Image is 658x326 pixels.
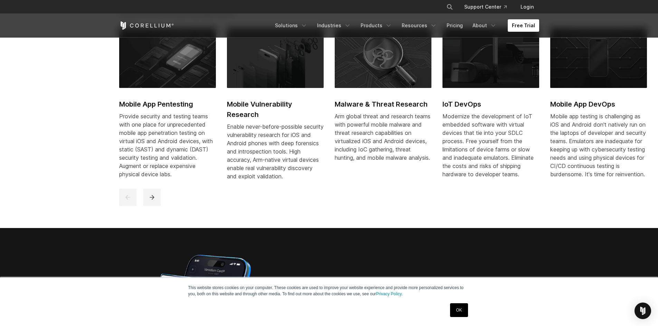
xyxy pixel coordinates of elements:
div: Modernize the development of IoT embedded software with virtual devices that tie into your SDLC p... [442,112,539,178]
h2: Mobile App Pentesting [119,99,216,109]
a: Mobile Vulnerability Research Mobile Vulnerability Research Enable never-before-possible security... [227,28,324,189]
img: Mobile App DevOps [550,28,647,88]
a: Free Trial [508,19,539,32]
img: Mobile Vulnerability Research [227,28,324,88]
a: Malware & Threat Research Malware & Threat Research Arm global threat and research teams with pow... [335,28,431,170]
a: Industries [313,19,355,32]
a: Support Center [459,1,512,13]
img: IoT DevOps [442,28,539,88]
a: Resources [398,19,441,32]
a: Pricing [442,19,467,32]
div: Open Intercom Messenger [635,303,651,319]
button: next [143,189,161,206]
div: Navigation Menu [438,1,539,13]
h2: Mobile App DevOps [550,99,647,109]
h2: Malware & Threat Research [335,99,431,109]
a: Corellium Home [119,21,174,30]
div: Enable never-before-possible security vulnerability research for iOS and Android phones with deep... [227,122,324,180]
a: Mobile App Pentesting Mobile App Pentesting Provide security and testing teams with one place for... [119,28,216,187]
a: IoT DevOps IoT DevOps Modernize the development of IoT embedded software with virtual devices tha... [442,28,539,187]
div: Arm global threat and research teams with powerful mobile malware and threat research capabilitie... [335,112,431,162]
a: Products [356,19,396,32]
a: About [468,19,501,32]
div: Navigation Menu [271,19,539,32]
a: OK [450,303,468,317]
div: Provide security and testing teams with one place for unprecedented mobile app penetration testin... [119,112,216,178]
a: Privacy Policy. [376,292,403,296]
img: Malware & Threat Research [335,28,431,88]
div: Mobile app testing is challenging as iOS and Android don't natively run on the laptops of develop... [550,112,647,178]
h2: IoT DevOps [442,99,539,109]
p: This website stores cookies on your computer. These cookies are used to improve your website expe... [188,285,470,297]
img: Mobile App Pentesting [119,28,216,88]
button: Search [444,1,456,13]
a: Login [515,1,539,13]
button: previous [119,189,136,206]
h2: Mobile Vulnerability Research [227,99,324,120]
a: Solutions [271,19,312,32]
